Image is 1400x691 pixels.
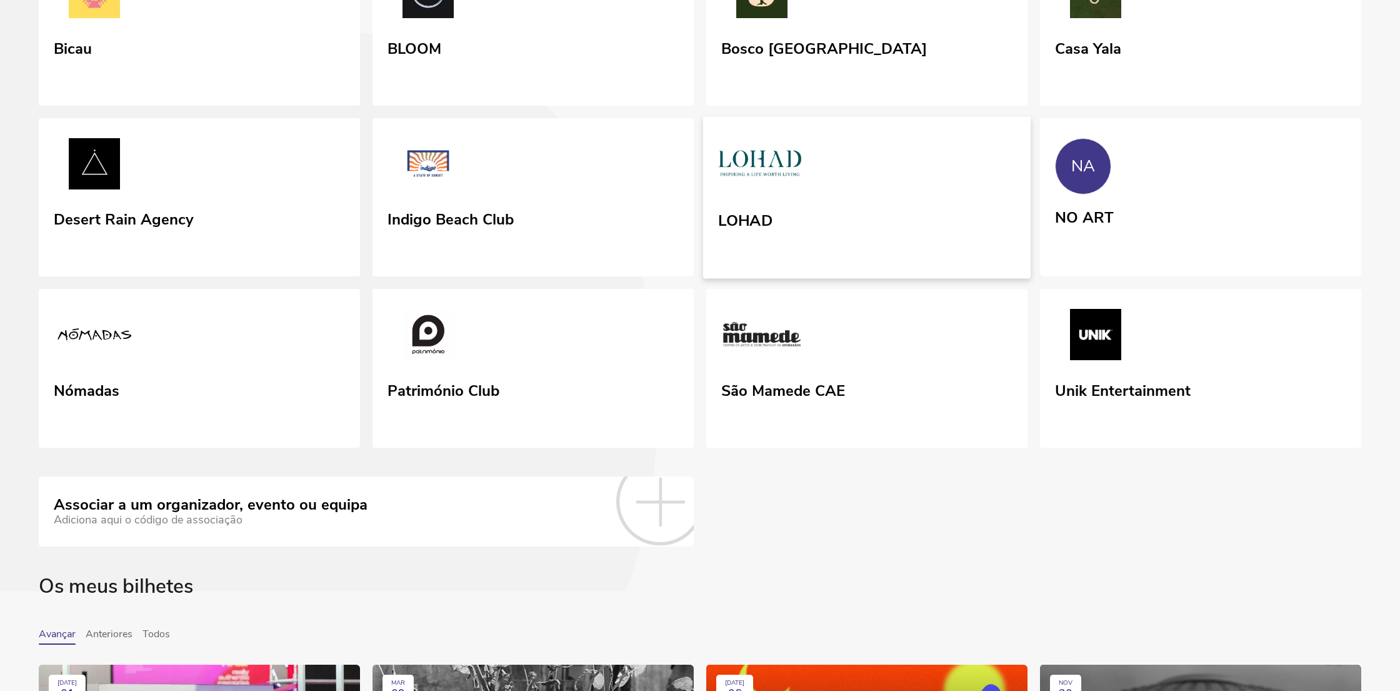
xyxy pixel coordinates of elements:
img: Património Club [387,309,469,365]
div: LOHAD [718,207,772,229]
img: Nómadas [54,309,135,365]
a: Unik Entertainment Unik Entertainment [1040,289,1361,448]
button: Anteriores [86,628,132,645]
div: [DATE] [725,680,744,687]
a: Desert Rain Agency Desert Rain Agency [39,118,360,277]
div: [DATE] [57,680,77,687]
button: Avançar [39,628,76,645]
div: Bosco [GEOGRAPHIC_DATA] [721,36,927,58]
div: Os meus bilhetes [39,575,1361,628]
div: Casa Yala [1055,36,1121,58]
div: Adiciona aqui o código de associação [54,513,367,527]
div: BLOOM [387,36,441,58]
a: Indigo Beach Club Indigo Beach Club [372,118,694,277]
div: MAR [391,680,405,687]
img: São Mamede CAE [721,309,802,365]
div: Património Club [387,378,499,400]
div: Nómadas [54,378,119,400]
div: NO ART [1055,204,1114,227]
div: Indigo Beach Club [387,206,514,229]
a: Património Club Património Club [372,289,694,448]
button: Todos [142,628,170,645]
img: Desert Rain Agency [54,138,135,194]
img: Indigo Beach Club [387,138,469,194]
div: NA [1071,157,1095,176]
a: LOHAD LOHAD [703,116,1031,278]
a: Nómadas Nómadas [39,289,360,448]
img: LOHAD [718,137,801,194]
div: Unik Entertainment [1055,378,1191,400]
div: São Mamede CAE [721,378,845,400]
img: Unik Entertainment [1055,309,1136,365]
div: Associar a um organizador, evento ou equipa [54,497,367,514]
a: São Mamede CAE São Mamede CAE [706,289,1027,448]
div: Bicau [54,36,92,58]
a: Associar a um organizador, evento ou equipa Adiciona aqui o código de associação [39,477,694,547]
div: Desert Rain Agency [54,206,194,229]
a: NA NO ART [1040,118,1361,275]
div: NOV [1059,680,1072,687]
